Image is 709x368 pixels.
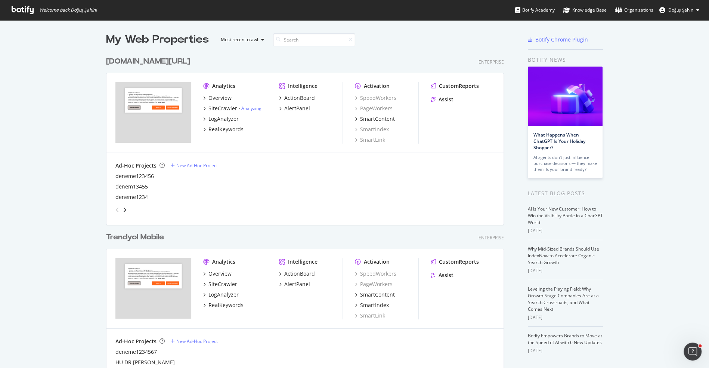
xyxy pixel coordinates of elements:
div: - [239,105,261,111]
div: angle-left [112,204,122,216]
div: AlertPanel [284,280,310,288]
div: Activation [364,82,390,90]
a: Analyzing [241,105,261,111]
a: AlertPanel [279,280,310,288]
div: SiteCrawler [208,280,237,288]
a: Overview [203,94,232,102]
a: SmartIndex [355,301,389,309]
div: SmartContent [360,291,395,298]
iframe: Intercom live chat [684,343,702,361]
div: New Ad-Hoc Project [176,162,218,169]
button: Doğuş Şahin [653,4,705,16]
button: Most recent crawl [215,34,267,46]
div: Enterprise [479,234,504,241]
div: [DATE] [528,227,603,234]
span: Welcome back, Doğuş Şahin ! [39,7,97,13]
div: Botify Academy [515,6,555,14]
div: My Web Properties [106,32,209,47]
a: What Happens When ChatGPT Is Your Holiday Shopper? [533,132,585,151]
input: Search [273,33,355,46]
a: denem13455 [115,183,148,190]
a: HU DR [PERSON_NAME] [115,359,175,366]
div: SmartLink [355,136,385,144]
a: AI Is Your New Customer: How to Win the Visibility Battle in a ChatGPT World [528,206,603,226]
div: SmartContent [360,115,395,123]
div: [DATE] [528,314,603,321]
a: PageWorkers [355,280,393,288]
a: SmartLink [355,312,385,319]
div: Overview [208,270,232,277]
div: Analytics [212,82,235,90]
a: ActionBoard [279,270,315,277]
div: Overview [208,94,232,102]
div: Trendyol Mobile [106,232,164,243]
img: trendyol.com [115,258,191,319]
a: AlertPanel [279,105,310,112]
div: Analytics [212,258,235,266]
div: LogAnalyzer [208,291,239,298]
a: Botify Empowers Brands to Move at the Speed of AI with 6 New Updates [528,332,602,346]
a: deneme123456 [115,172,154,180]
div: [DATE] [528,347,603,354]
div: Botify news [528,56,603,64]
div: Activation [364,258,390,266]
a: deneme1234 [115,193,148,201]
a: RealKeywords [203,126,244,133]
a: SpeedWorkers [355,270,396,277]
div: Assist [439,272,453,279]
a: Assist [431,96,453,103]
a: SmartContent [355,115,395,123]
div: Knowledge Base [563,6,607,14]
div: Most recent crawl [221,37,258,42]
a: SiteCrawler- Analyzing [203,105,261,112]
div: Assist [439,96,453,103]
a: RealKeywords [203,301,244,309]
img: What Happens When ChatGPT Is Your Holiday Shopper? [528,67,603,126]
a: ActionBoard [279,94,315,102]
a: LogAnalyzer [203,291,239,298]
div: LogAnalyzer [208,115,239,123]
div: AI agents don’t just influence purchase decisions — they make them. Is your brand ready? [533,154,597,172]
a: CustomReports [431,82,479,90]
div: Latest Blog Posts [528,189,603,197]
a: PageWorkers [355,105,393,112]
a: SmartContent [355,291,395,298]
a: Leveling the Playing Field: Why Growth-Stage Companies Are at a Search Crossroads, and What Comes... [528,286,599,312]
a: SmartIndex [355,126,389,133]
div: CustomReports [439,258,479,266]
a: Why Mid-Sized Brands Should Use IndexNow to Accelerate Organic Search Growth [528,246,599,266]
a: Overview [203,270,232,277]
div: Intelligence [288,82,318,90]
div: [DOMAIN_NAME][URL] [106,56,190,67]
div: SmartIndex [360,301,389,309]
div: CustomReports [439,82,479,90]
div: AlertPanel [284,105,310,112]
a: LogAnalyzer [203,115,239,123]
div: New Ad-Hoc Project [176,338,218,344]
a: SpeedWorkers [355,94,396,102]
div: Enterprise [479,59,504,65]
div: ActionBoard [284,94,315,102]
a: New Ad-Hoc Project [171,338,218,344]
a: deneme1234567 [115,348,157,356]
div: angle-right [122,206,127,214]
div: RealKeywords [208,301,244,309]
div: Ad-Hoc Projects [115,338,157,345]
div: Ad-Hoc Projects [115,162,157,169]
img: trendyol.com/en [115,82,191,143]
div: Botify Chrome Plugin [535,36,588,43]
a: New Ad-Hoc Project [171,162,218,169]
div: ActionBoard [284,270,315,277]
a: [DOMAIN_NAME][URL] [106,56,193,67]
